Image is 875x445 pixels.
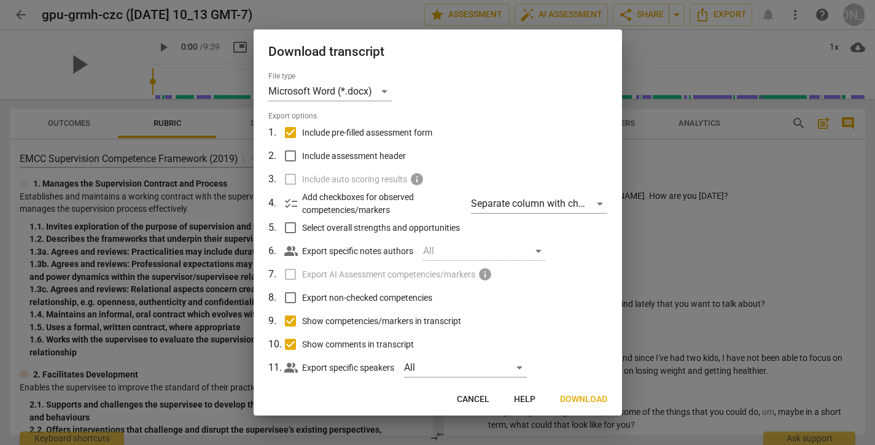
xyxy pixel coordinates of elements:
p: Add checkboxes for observed competencies/markers [302,191,462,216]
span: Purchase a subscription to enable [478,267,492,282]
p: Export specific speakers [302,362,394,374]
span: Cancel [457,393,489,406]
span: Help [514,393,535,406]
span: Include auto scoring results [302,173,407,186]
span: Include pre-filled assessment form [302,126,432,139]
button: Cancel [447,389,499,411]
td: 10 . [268,333,284,356]
td: 3 . [268,168,284,191]
td: 11 . [268,356,284,379]
span: Show competencies/markers in transcript [302,315,461,328]
td: 6 . [268,239,284,263]
td: 4 . [268,191,284,216]
h2: Download transcript [268,44,607,60]
p: Export specific notes authors [302,245,413,258]
span: Export options [268,111,607,122]
span: Download [560,393,607,406]
td: 9 . [268,309,284,333]
span: Upgrade to Teams/Academy plan to implement [410,172,424,187]
span: checklist [284,196,298,211]
span: Export non-checked competencies [302,292,432,304]
div: Separate column with check marks [471,194,607,214]
span: people_alt [284,244,298,258]
td: 5 . [268,216,284,239]
span: people_alt [284,360,298,375]
td: 1 . [268,121,284,144]
td: 8 . [268,286,284,309]
div: All [423,241,546,261]
span: Export AI Assessment competencies/markers [302,268,475,281]
button: Help [504,389,545,411]
span: Include assessment header [302,150,406,163]
button: Download [550,389,617,411]
td: 2 . [268,144,284,168]
span: Show comments in transcript [302,338,414,351]
label: File type [268,72,295,80]
div: All [404,358,527,377]
div: Microsoft Word (*.docx) [268,82,392,101]
td: 7 . [268,263,284,286]
span: Select overall strengths and opportunities [302,222,460,234]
